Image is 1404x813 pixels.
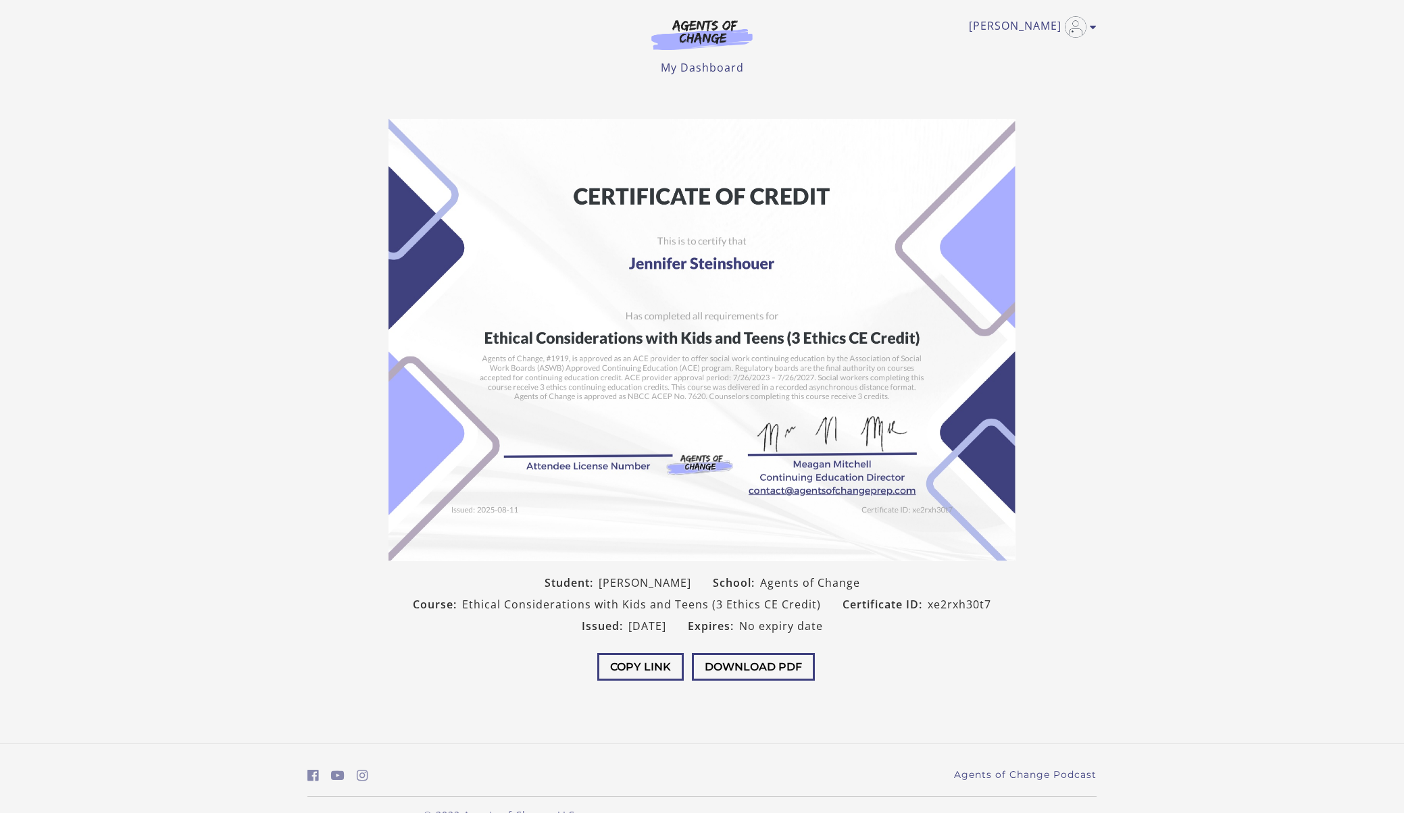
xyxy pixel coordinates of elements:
[713,575,760,591] span: School:
[388,119,1016,561] img: Certificate
[582,618,628,634] span: Issued:
[760,575,860,591] span: Agents of Change
[307,769,319,782] i: https://www.facebook.com/groups/aswbtestprep (Open in a new window)
[357,766,368,785] a: https://www.instagram.com/agentsofchangeprep/ (Open in a new window)
[969,16,1090,38] a: Toggle menu
[661,60,744,75] a: My Dashboard
[331,769,345,782] i: https://www.youtube.com/c/AgentsofChangeTestPrepbyMeaganMitchell (Open in a new window)
[954,768,1097,782] a: Agents of Change Podcast
[331,766,345,785] a: https://www.youtube.com/c/AgentsofChangeTestPrepbyMeaganMitchell (Open in a new window)
[357,769,368,782] i: https://www.instagram.com/agentsofchangeprep/ (Open in a new window)
[843,596,928,612] span: Certificate ID:
[545,575,599,591] span: Student:
[928,596,991,612] span: xe2rxh30t7
[462,596,821,612] span: Ethical Considerations with Kids and Teens (3 Ethics CE Credit)
[628,618,666,634] span: [DATE]
[688,618,739,634] span: Expires:
[597,653,684,681] button: Copy Link
[692,653,815,681] button: Download PDF
[637,19,767,50] img: Agents of Change Logo
[413,596,462,612] span: Course:
[599,575,691,591] span: [PERSON_NAME]
[739,618,823,634] span: No expiry date
[307,766,319,785] a: https://www.facebook.com/groups/aswbtestprep (Open in a new window)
